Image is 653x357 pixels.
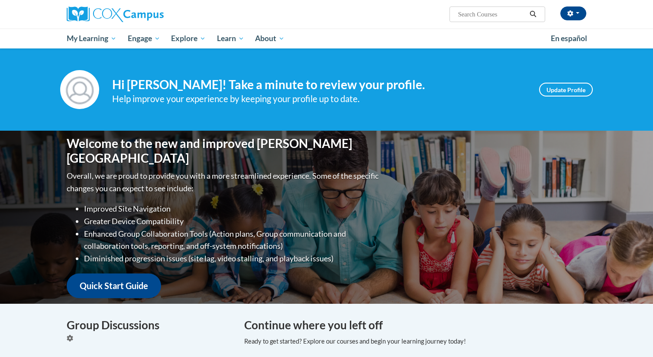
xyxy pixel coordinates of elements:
a: About [250,29,291,48]
h4: Continue where you left off [244,317,586,334]
button: Search [527,9,540,19]
li: Enhanced Group Collaboration Tools (Action plans, Group communication and collaboration tools, re... [84,228,381,253]
li: Improved Site Navigation [84,203,381,215]
span: About [255,33,284,44]
h1: Welcome to the new and improved [PERSON_NAME][GEOGRAPHIC_DATA] [67,136,381,165]
span: Engage [128,33,160,44]
h4: Group Discussions [67,317,231,334]
a: Quick Start Guide [67,273,161,298]
div: Help improve your experience by keeping your profile up to date. [112,92,526,106]
h4: Hi [PERSON_NAME]! Take a minute to review your profile. [112,77,526,92]
button: Account Settings [560,6,586,20]
li: Greater Device Compatibility [84,215,381,228]
span: My Learning [67,33,116,44]
a: Engage [122,29,166,48]
img: Cox Campus [67,6,164,22]
p: Overall, we are proud to provide you with a more streamlined experience. Some of the specific cha... [67,170,381,195]
a: Learn [211,29,250,48]
input: Search Courses [457,9,527,19]
a: My Learning [61,29,122,48]
a: Update Profile [539,83,593,96]
img: Profile Image [60,70,99,109]
a: En español [545,29,593,48]
a: Explore [165,29,211,48]
span: Learn [217,33,244,44]
div: Main menu [54,29,599,48]
a: Cox Campus [67,6,231,22]
li: Diminished progression issues (site lag, video stalling, and playback issues) [84,252,381,265]
span: En español [551,34,587,43]
span: Explore [171,33,206,44]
